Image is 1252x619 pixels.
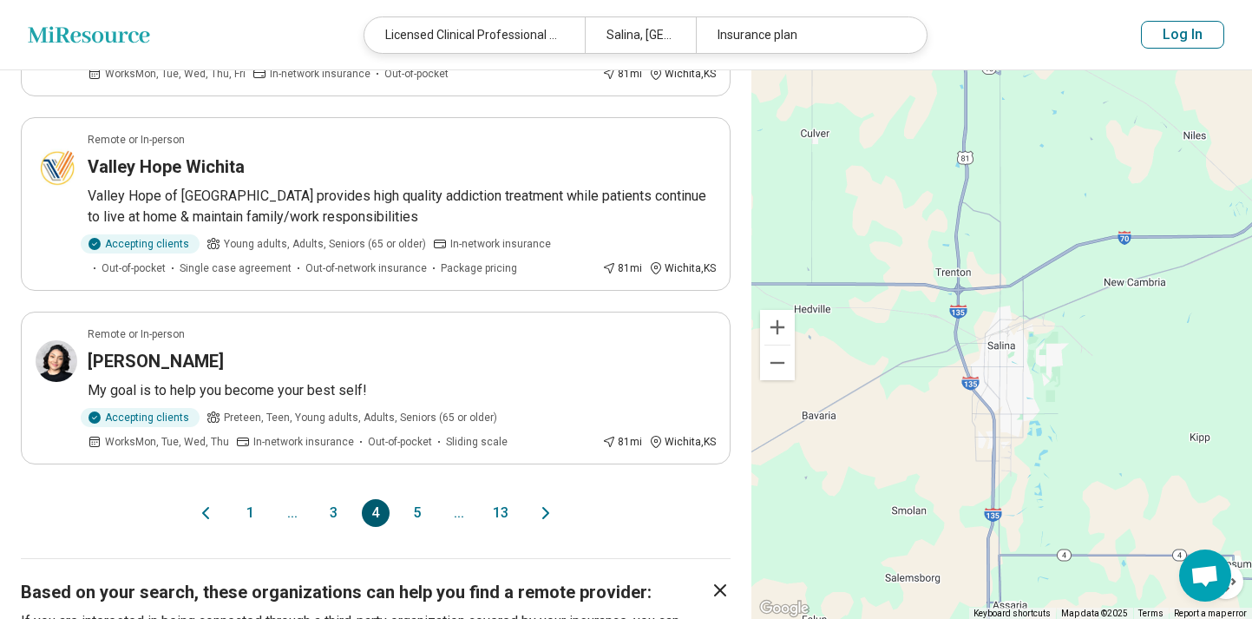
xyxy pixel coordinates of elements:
span: Young adults, Adults, Seniors (65 or older) [224,236,426,252]
h3: [PERSON_NAME] [88,349,224,373]
div: Wichita , KS [649,66,716,82]
span: Map data ©2025 [1061,609,1128,618]
button: 4 [362,499,390,527]
div: Accepting clients [81,234,200,254]
button: 3 [320,499,348,527]
div: Salina, [GEOGRAPHIC_DATA] [585,17,695,53]
span: Out-of-pocket [368,434,432,450]
span: Out-of-pocket [102,260,166,276]
button: 5 [403,499,431,527]
h3: Valley Hope Wichita [88,155,245,179]
span: Sliding scale [446,434,508,450]
div: Wichita , KS [649,260,716,276]
div: 81 mi [602,434,642,450]
span: ... [279,499,306,527]
button: 13 [487,499,515,527]
div: 81 mi [602,66,642,82]
span: Package pricing [441,260,517,276]
p: My goal is to help you become your best self! [88,380,716,401]
div: Licensed Clinical Professional Counselor (LCPC), Licensed Professional Clinical Counselor (LPCC),... [364,17,585,53]
button: Log In [1141,21,1224,49]
button: Zoom in [760,310,795,345]
a: Open chat [1179,550,1231,602]
span: In-network insurance [253,434,354,450]
span: Works Mon, Tue, Wed, Thu [105,434,229,450]
button: Zoom out [760,346,795,380]
p: Remote or In-person [88,326,185,342]
a: Report a map error [1174,609,1247,618]
span: Works Mon, Tue, Wed, Thu, Fri [105,66,246,82]
button: 1 [237,499,265,527]
span: ... [445,499,473,527]
button: Next page [535,499,556,527]
span: Out-of-pocket [384,66,449,82]
div: 81 mi [602,260,642,276]
span: Single case agreement [180,260,292,276]
p: Valley Hope of [GEOGRAPHIC_DATA] provides high quality addiction treatment while patients continu... [88,186,716,227]
button: Previous page [195,499,216,527]
p: Remote or In-person [88,132,185,148]
span: In-network insurance [270,66,370,82]
div: Insurance plan [696,17,916,53]
a: Terms (opens in new tab) [1138,609,1164,618]
div: Accepting clients [81,408,200,427]
span: Preteen, Teen, Young adults, Adults, Seniors (65 or older) [224,410,497,425]
div: Wichita , KS [649,434,716,450]
span: Out-of-network insurance [305,260,427,276]
span: In-network insurance [450,236,551,252]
